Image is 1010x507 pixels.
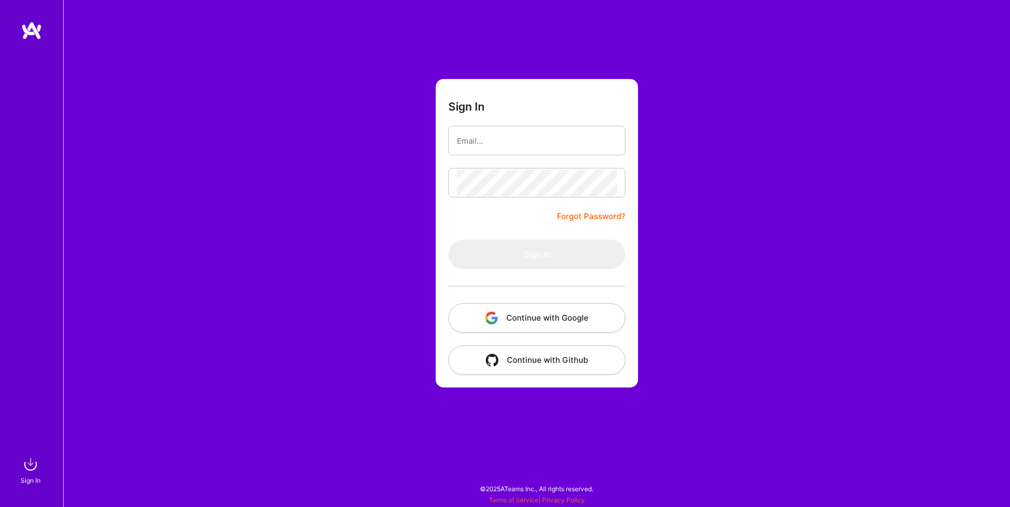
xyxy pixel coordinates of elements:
[63,475,1010,502] div: © 2025 ATeams Inc., All rights reserved.
[20,454,41,475] img: sign in
[448,345,625,375] button: Continue with Github
[489,496,538,504] a: Terms of Service
[557,210,625,223] a: Forgot Password?
[22,454,41,486] a: sign inSign In
[489,496,585,504] span: |
[21,475,41,486] div: Sign In
[448,240,625,269] button: Sign In
[485,312,498,324] img: icon
[448,100,485,113] h3: Sign In
[21,21,42,40] img: logo
[486,354,498,366] img: icon
[542,496,585,504] a: Privacy Policy
[457,127,617,154] input: Email...
[448,303,625,333] button: Continue with Google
